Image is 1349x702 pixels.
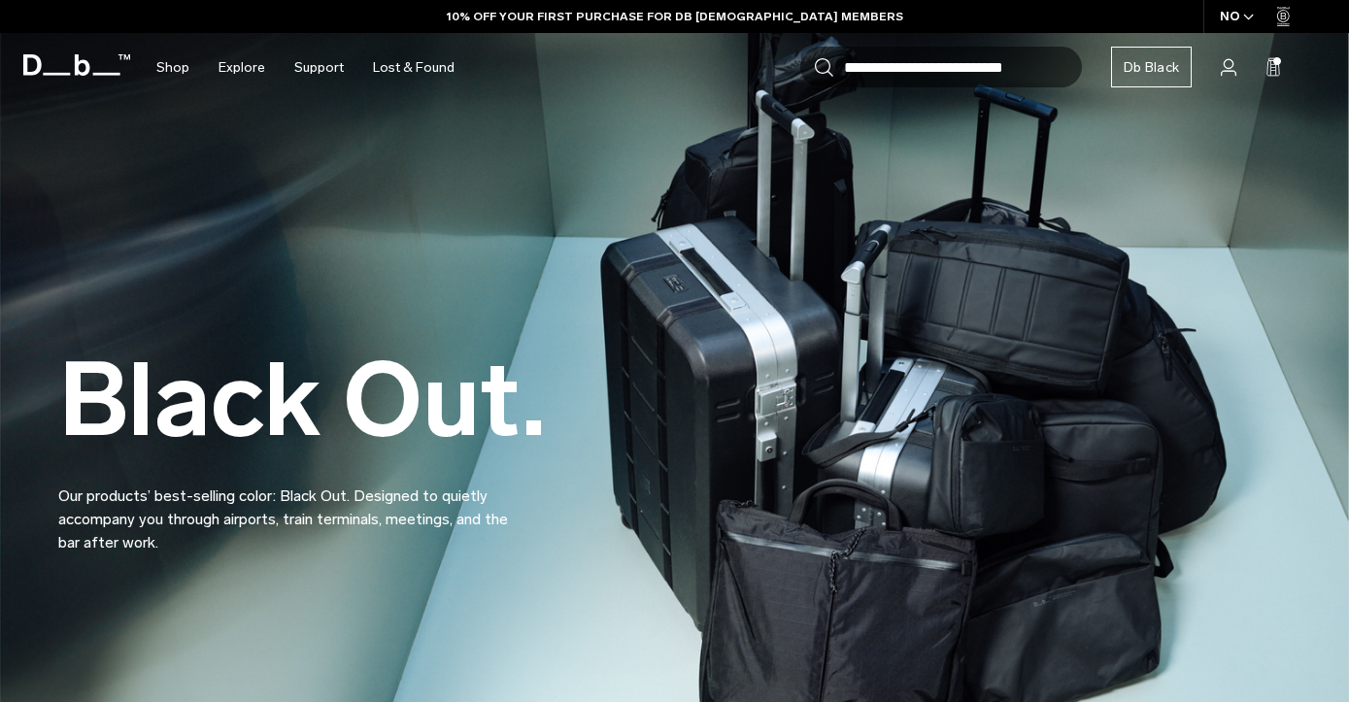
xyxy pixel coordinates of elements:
[373,33,455,102] a: Lost & Found
[156,33,189,102] a: Shop
[219,33,265,102] a: Explore
[142,33,469,102] nav: Main Navigation
[58,350,546,451] h2: Black Out.
[294,33,344,102] a: Support
[1111,47,1192,87] a: Db Black
[58,461,524,554] p: Our products’ best-selling color: Black Out. Designed to quietly accompany you through airports, ...
[447,8,903,25] a: 10% OFF YOUR FIRST PURCHASE FOR DB [DEMOGRAPHIC_DATA] MEMBERS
